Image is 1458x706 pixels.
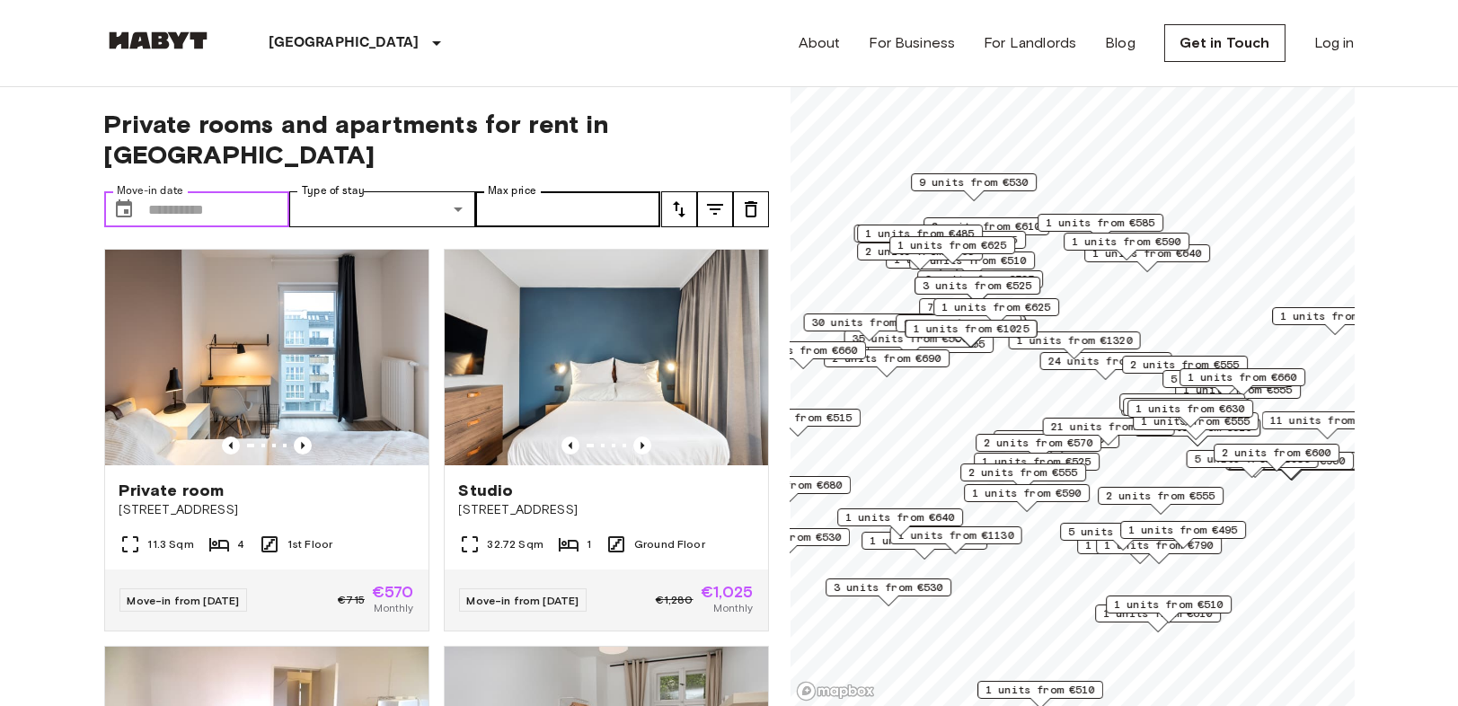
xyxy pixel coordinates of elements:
span: 3 units from €555 [908,232,1018,248]
div: Map marker [853,225,985,252]
div: Map marker [905,320,1037,348]
a: For Landlords [984,32,1076,54]
span: 4 units from €605 [1002,431,1111,447]
div: Map marker [933,298,1059,326]
span: 1 units from €510 [985,682,1095,698]
div: Map marker [1064,233,1189,260]
div: Map marker [862,532,987,560]
a: Mapbox logo [796,681,875,702]
span: 1 [587,536,591,552]
span: €715 [338,592,365,608]
button: Previous image [633,437,651,454]
span: 1 units from €515 [743,410,853,426]
div: Map marker [1039,352,1171,380]
div: Map marker [740,341,866,369]
span: €570 [372,584,414,600]
span: 1 units from €610 [1103,605,1213,622]
div: Map marker [974,453,1100,481]
div: Map marker [960,463,1086,491]
a: Blog [1105,32,1135,54]
div: Map marker [1096,536,1222,564]
span: 1 units from €625 [941,299,1051,315]
div: Map marker [1008,331,1140,359]
div: Map marker [911,173,1037,201]
div: Map marker [1120,521,1246,549]
span: 24 units from €530 [1047,353,1163,369]
span: Monthly [374,600,413,616]
div: Map marker [1084,244,1210,272]
div: Map marker [735,409,861,437]
span: 11.3 Sqm [148,536,194,552]
span: 11 units from €570 [1269,412,1385,428]
span: 1 units from €640 [1092,245,1202,261]
span: 4 [237,536,244,552]
span: 21 units from €575 [1050,419,1166,435]
span: 6 units from €950 [1236,453,1346,469]
div: Map marker [1272,307,1398,335]
span: [STREET_ADDRESS] [459,501,754,519]
button: Choose date [106,191,142,227]
a: Marketing picture of unit DE-01-12-003-01QPrevious imagePrevious imagePrivate room[STREET_ADDRESS... [104,249,429,631]
div: Map marker [1123,398,1249,426]
span: 2 units from €555 [1106,488,1215,504]
div: Map marker [1135,419,1260,446]
div: Map marker [889,236,1015,264]
button: tune [661,191,697,227]
span: 1 units from €570 [870,533,979,549]
button: tune [697,191,733,227]
div: Map marker [1186,450,1318,478]
span: 1 units from €640 [845,509,955,525]
div: Map marker [1127,400,1253,428]
button: Previous image [222,437,240,454]
div: Map marker [1098,487,1224,515]
span: Private rooms and apartments for rent in [GEOGRAPHIC_DATA] [104,109,769,170]
span: 2 units from €555 [1130,357,1240,373]
span: 7 units from €585 [927,299,1037,315]
span: Monthly [713,600,753,616]
div: Map marker [889,526,1021,554]
span: 1 units from €1025 [913,321,1029,337]
div: Map marker [826,578,951,606]
span: 3 units from €525 [923,278,1032,294]
div: Map marker [896,314,1021,342]
span: 5 units from €660 [1171,371,1280,387]
div: Map marker [1133,412,1259,440]
div: Map marker [1095,605,1221,632]
img: Habyt [104,31,212,49]
div: Map marker [1038,214,1163,242]
div: Map marker [824,349,950,377]
div: Map marker [976,434,1101,462]
button: Previous image [561,437,579,454]
a: Get in Touch [1164,24,1286,62]
span: 1 units from €1320 [1016,332,1132,349]
div: Map marker [1162,370,1288,398]
span: 9 units from €530 [919,174,1029,190]
span: 2 units from €570 [984,435,1093,451]
div: Map marker [725,476,851,504]
span: 1 units from €645 [1127,394,1237,410]
div: Map marker [1060,523,1186,551]
img: Marketing picture of unit DE-01-12-003-01Q [105,250,429,465]
span: 1 units from €590 [972,485,1082,501]
button: Previous image [294,437,312,454]
span: 1 units from €585 [1046,215,1155,231]
span: €1,025 [701,584,754,600]
span: 5 units from €1085 [1194,451,1310,467]
span: Private room [119,480,225,501]
div: Map marker [900,231,1026,259]
span: 1 units from €630 [1135,401,1245,417]
span: €1,280 [656,592,694,608]
span: 1 units from €590 [1072,234,1181,250]
div: Map marker [909,252,1035,279]
span: 3 units from €530 [834,579,943,596]
span: Move-in from [DATE] [128,594,240,607]
div: Map marker [1261,411,1393,439]
span: 5 units from €590 [1068,524,1178,540]
img: Marketing picture of unit DE-01-481-006-01 [445,250,768,465]
span: 1 units from €625 [897,237,1007,253]
div: Map marker [1122,356,1248,384]
div: Map marker [857,225,983,252]
div: Map marker [1214,444,1339,472]
span: 9 units from €585 [904,315,1013,331]
span: 1 units from €660 [1188,369,1297,385]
